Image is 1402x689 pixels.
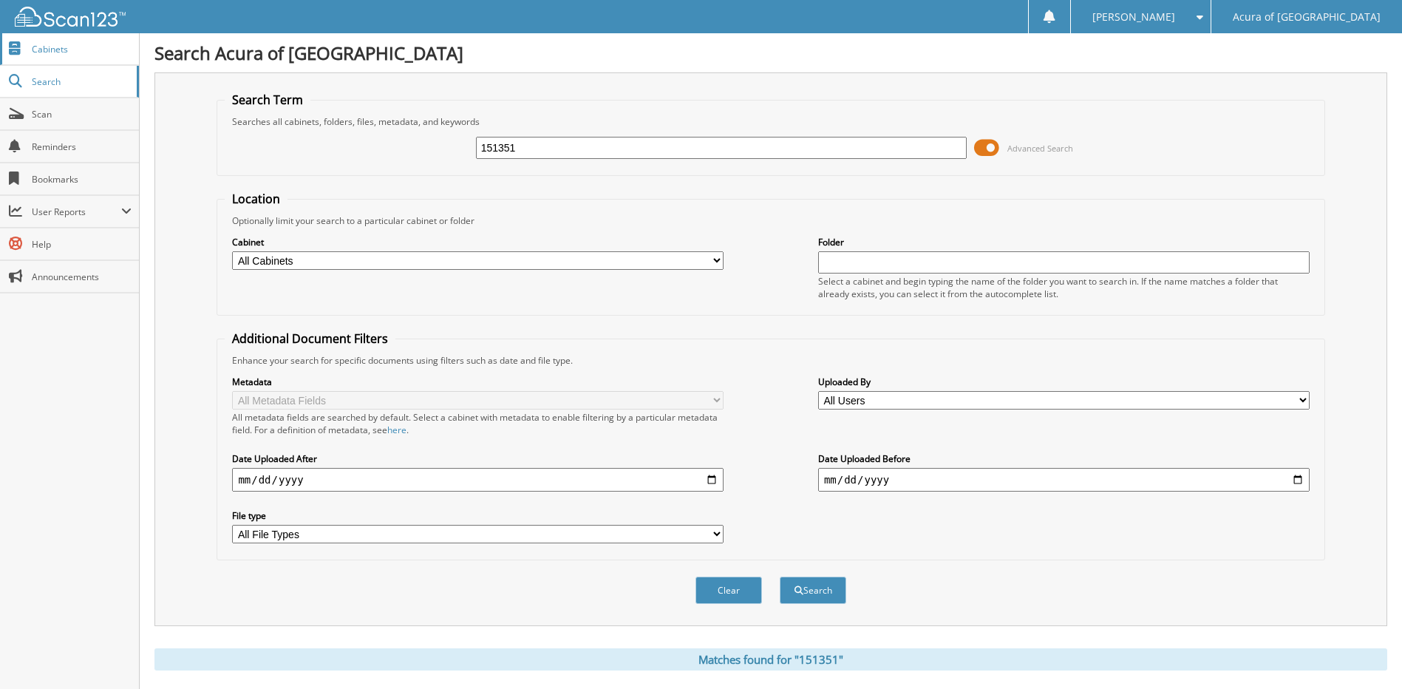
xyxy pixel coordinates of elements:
[1092,13,1175,21] span: [PERSON_NAME]
[387,424,406,436] a: here
[232,509,724,522] label: File type
[225,214,1316,227] div: Optionally limit your search to a particular cabinet or folder
[225,354,1316,367] div: Enhance your search for specific documents using filters such as date and file type.
[232,468,724,492] input: start
[32,238,132,251] span: Help
[225,191,287,207] legend: Location
[32,108,132,121] span: Scan
[1233,13,1381,21] span: Acura of [GEOGRAPHIC_DATA]
[32,75,129,88] span: Search
[225,330,395,347] legend: Additional Document Filters
[1328,618,1402,689] iframe: Chat Widget
[32,271,132,283] span: Announcements
[1007,143,1073,154] span: Advanced Search
[232,376,724,388] label: Metadata
[818,376,1310,388] label: Uploaded By
[232,236,724,248] label: Cabinet
[232,411,724,436] div: All metadata fields are searched by default. Select a cabinet with metadata to enable filtering b...
[818,236,1310,248] label: Folder
[32,140,132,153] span: Reminders
[780,577,846,604] button: Search
[225,115,1316,128] div: Searches all cabinets, folders, files, metadata, and keywords
[225,92,310,108] legend: Search Term
[232,452,724,465] label: Date Uploaded After
[818,452,1310,465] label: Date Uploaded Before
[15,7,126,27] img: scan123-logo-white.svg
[32,206,121,218] span: User Reports
[32,173,132,186] span: Bookmarks
[154,41,1387,65] h1: Search Acura of [GEOGRAPHIC_DATA]
[695,577,762,604] button: Clear
[818,275,1310,300] div: Select a cabinet and begin typing the name of the folder you want to search in. If the name match...
[154,648,1387,671] div: Matches found for "151351"
[818,468,1310,492] input: end
[32,43,132,55] span: Cabinets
